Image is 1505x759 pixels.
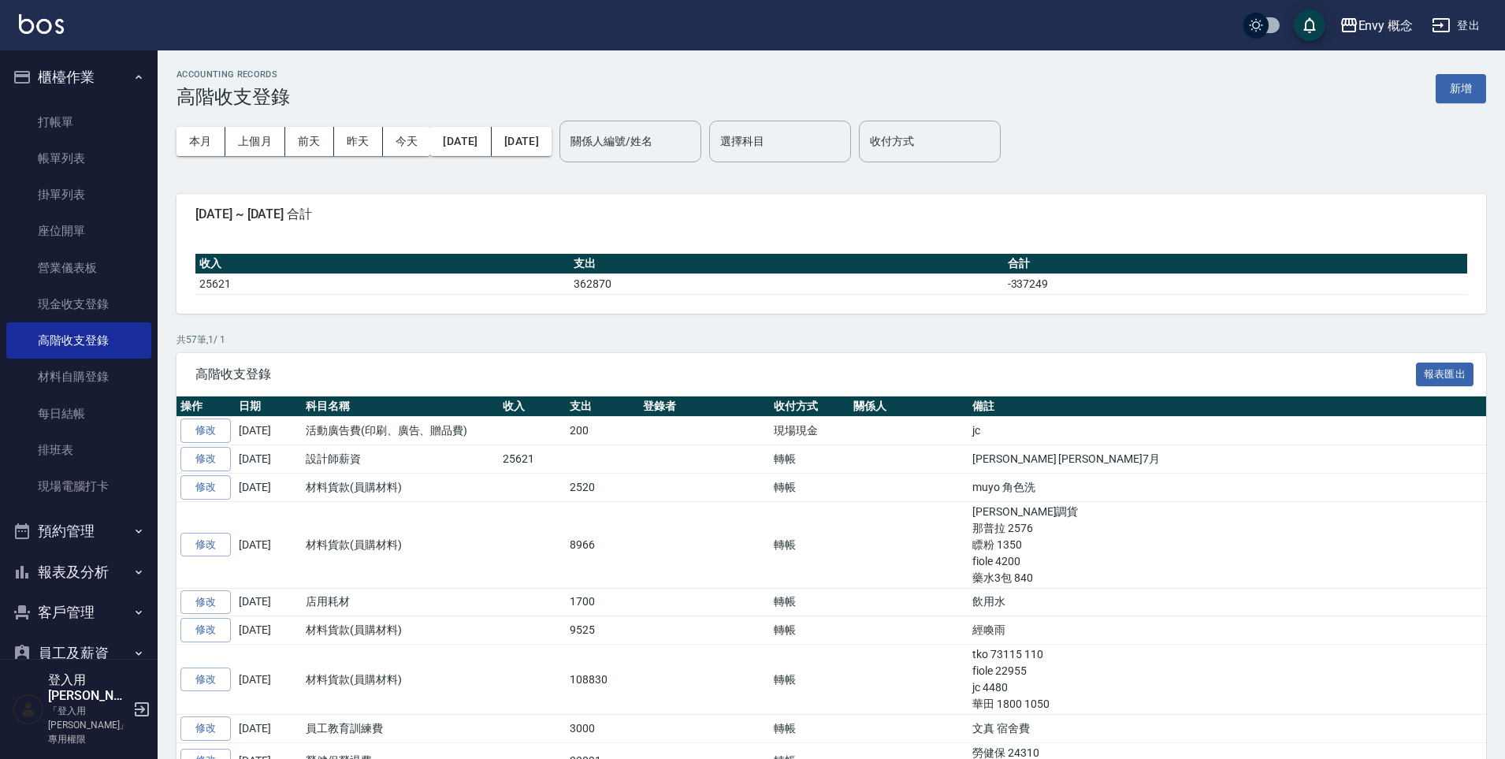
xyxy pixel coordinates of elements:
a: 修改 [180,590,231,615]
td: 8966 [566,501,639,588]
td: 員工教育訓練費 [302,715,499,743]
a: 現金收支登錄 [6,286,151,322]
a: 每日結帳 [6,396,151,432]
a: 報表匯出 [1416,366,1474,381]
td: 轉帳 [770,645,849,715]
button: 客戶管理 [6,592,151,633]
span: [DATE] ~ [DATE] 合計 [195,206,1467,222]
a: 座位開單 [6,213,151,249]
td: 經喚雨 [968,616,1486,645]
a: 修改 [180,533,231,557]
td: 3000 [566,715,639,743]
td: 362870 [570,273,1004,294]
td: [DATE] [235,501,302,588]
button: 報表匯出 [1416,363,1474,387]
td: 材料貨款(員購材料) [302,616,499,645]
th: 備註 [968,396,1486,417]
button: 前天 [285,127,334,156]
a: 現場電腦打卡 [6,468,151,504]
td: 轉帳 [770,501,849,588]
img: Logo [19,14,64,34]
td: 25621 [499,445,566,474]
img: Person [13,694,44,725]
p: 共 57 筆, 1 / 1 [177,333,1486,347]
a: 材料自購登錄 [6,359,151,395]
a: 修改 [180,475,231,500]
td: 200 [566,417,639,445]
td: 9525 [566,616,639,645]
td: 活動廣告費(印刷、廣告、贈品費) [302,417,499,445]
td: 飲用水 [968,588,1486,616]
p: 「登入用[PERSON_NAME]」專用權限 [48,704,128,746]
a: 打帳單 [6,104,151,140]
td: 2520 [566,473,639,501]
th: 操作 [177,396,235,417]
th: 收入 [195,254,570,274]
td: 文真 宿舍費 [968,715,1486,743]
td: jc [968,417,1486,445]
td: 轉帳 [770,616,849,645]
a: 修改 [180,419,231,443]
div: Envy 概念 [1358,16,1414,35]
td: muyo 角色洗 [968,473,1486,501]
td: 轉帳 [770,473,849,501]
td: -337249 [1004,273,1467,294]
a: 掛單列表 [6,177,151,213]
td: [PERSON_NAME]調貨 那普拉 2576 瞟粉 1350 fiole 4200 藥水3包 840 [968,501,1486,588]
td: 25621 [195,273,570,294]
td: [DATE] [235,715,302,743]
td: 設計師薪資 [302,445,499,474]
td: [DATE] [235,645,302,715]
a: 修改 [180,618,231,642]
td: [DATE] [235,616,302,645]
th: 支出 [566,396,639,417]
button: [DATE] [430,127,491,156]
td: 現場現金 [770,417,849,445]
button: save [1294,9,1325,41]
td: [PERSON_NAME] [PERSON_NAME]7月 [968,445,1486,474]
th: 合計 [1004,254,1467,274]
td: 轉帳 [770,445,849,474]
th: 日期 [235,396,302,417]
button: 預約管理 [6,511,151,552]
button: 登出 [1425,11,1486,40]
a: 新增 [1436,80,1486,95]
button: 上個月 [225,127,285,156]
th: 關係人 [849,396,968,417]
button: 本月 [177,127,225,156]
td: 108830 [566,645,639,715]
button: 新增 [1436,74,1486,103]
td: [DATE] [235,445,302,474]
button: 員工及薪資 [6,633,151,674]
td: 1700 [566,588,639,616]
td: 材料貨款(員購材料) [302,473,499,501]
h2: ACCOUNTING RECORDS [177,69,290,80]
td: 轉帳 [770,715,849,743]
h5: 登入用[PERSON_NAME] [48,672,128,704]
h3: 高階收支登錄 [177,86,290,108]
td: 店用耗材 [302,588,499,616]
button: 櫃檯作業 [6,57,151,98]
th: 登錄者 [639,396,770,417]
a: 修改 [180,447,231,471]
th: 支出 [570,254,1004,274]
button: 昨天 [334,127,383,156]
button: 報表及分析 [6,552,151,593]
button: 今天 [383,127,431,156]
span: 高階收支登錄 [195,366,1416,382]
button: Envy 概念 [1333,9,1420,42]
a: 排班表 [6,432,151,468]
td: 轉帳 [770,588,849,616]
th: 收付方式 [770,396,849,417]
a: 修改 [180,716,231,741]
button: [DATE] [492,127,552,156]
th: 科目名稱 [302,396,499,417]
a: 帳單列表 [6,140,151,177]
td: 材料貨款(員購材料) [302,501,499,588]
td: [DATE] [235,417,302,445]
a: 營業儀表板 [6,250,151,286]
td: [DATE] [235,473,302,501]
td: 材料貨款(員購材料) [302,645,499,715]
a: 修改 [180,668,231,692]
a: 高階收支登錄 [6,322,151,359]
